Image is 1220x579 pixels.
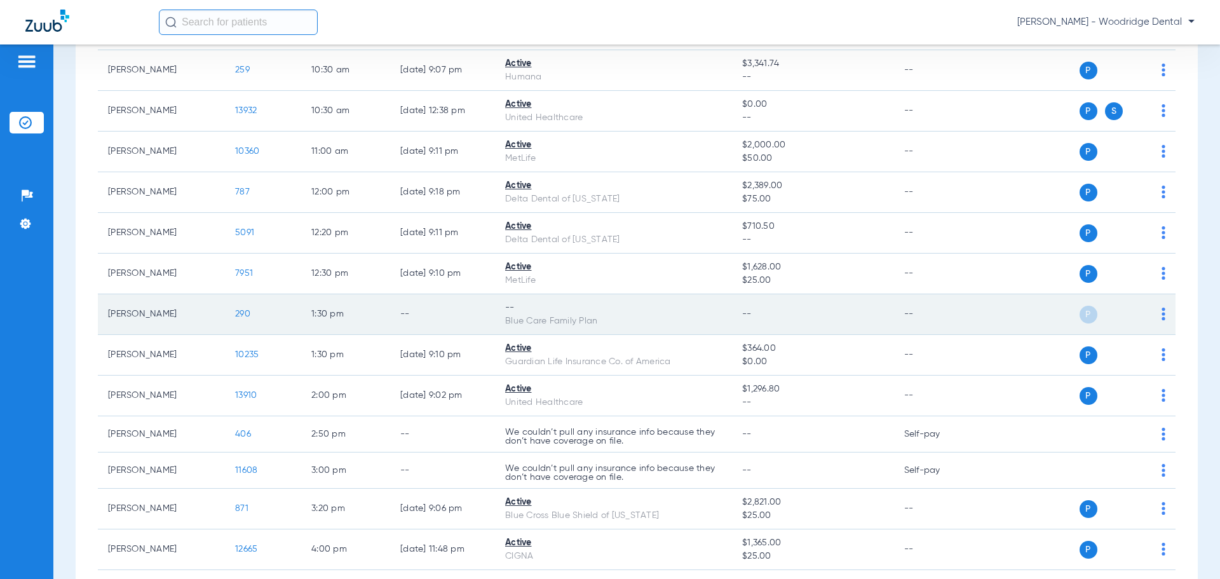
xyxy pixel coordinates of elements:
td: [PERSON_NAME] [98,376,225,416]
td: [PERSON_NAME] [98,132,225,172]
p: We couldn’t pull any insurance info because they don’t have coverage on file. [505,464,722,482]
span: P [1080,143,1097,161]
td: [PERSON_NAME] [98,91,225,132]
span: -- [742,233,883,247]
div: Delta Dental of [US_STATE] [505,193,722,206]
td: [DATE] 9:02 PM [390,376,495,416]
span: 787 [235,187,250,196]
td: [PERSON_NAME] [98,294,225,335]
div: Active [505,536,722,550]
img: group-dot-blue.svg [1162,64,1165,76]
span: 5091 [235,228,254,237]
span: S [1105,102,1123,120]
td: 3:00 PM [301,453,390,489]
td: Self-pay [894,416,980,453]
span: 871 [235,504,248,513]
div: Active [505,57,722,71]
td: -- [894,489,980,529]
img: group-dot-blue.svg [1162,464,1165,477]
div: Blue Care Family Plan [505,315,722,328]
input: Search for patients [159,10,318,35]
td: [PERSON_NAME] [98,453,225,489]
td: [DATE] 9:07 PM [390,50,495,91]
td: 3:20 PM [301,489,390,529]
td: [DATE] 9:11 PM [390,132,495,172]
img: group-dot-blue.svg [1162,145,1165,158]
div: Guardian Life Insurance Co. of America [505,355,722,369]
span: P [1080,224,1097,242]
img: group-dot-blue.svg [1162,226,1165,239]
span: 7951 [235,269,253,278]
span: 11608 [235,466,257,475]
td: 12:20 PM [301,213,390,254]
span: 290 [235,310,250,318]
img: group-dot-blue.svg [1162,428,1165,440]
span: $75.00 [742,193,883,206]
td: -- [390,416,495,453]
span: 259 [235,65,250,74]
div: MetLife [505,152,722,165]
td: [PERSON_NAME] [98,489,225,529]
span: $1,628.00 [742,261,883,274]
div: MetLife [505,274,722,287]
img: group-dot-blue.svg [1162,308,1165,320]
td: -- [894,132,980,172]
td: -- [390,453,495,489]
td: -- [894,294,980,335]
td: 11:00 AM [301,132,390,172]
img: group-dot-blue.svg [1162,348,1165,361]
div: Active [505,139,722,152]
span: -- [742,310,752,318]
td: -- [894,213,980,254]
span: -- [742,430,752,439]
span: -- [742,71,883,84]
span: P [1080,265,1097,283]
span: 13932 [235,106,257,115]
td: [DATE] 9:10 PM [390,254,495,294]
span: P [1080,387,1097,405]
div: Active [505,342,722,355]
td: [DATE] 9:18 PM [390,172,495,213]
td: [PERSON_NAME] [98,335,225,376]
span: $1,296.80 [742,383,883,396]
p: We couldn’t pull any insurance info because they don’t have coverage on file. [505,428,722,446]
div: Active [505,98,722,111]
span: 406 [235,430,251,439]
td: 12:30 PM [301,254,390,294]
td: -- [894,335,980,376]
td: [PERSON_NAME] [98,529,225,570]
td: -- [894,91,980,132]
img: Search Icon [165,17,177,28]
td: 1:30 PM [301,294,390,335]
img: group-dot-blue.svg [1162,267,1165,280]
div: Active [505,220,722,233]
span: $364.00 [742,342,883,355]
span: $710.50 [742,220,883,233]
td: 10:30 AM [301,50,390,91]
span: $0.00 [742,98,883,111]
td: -- [894,254,980,294]
td: -- [894,50,980,91]
span: 10360 [235,147,259,156]
span: $3,341.74 [742,57,883,71]
td: [PERSON_NAME] [98,416,225,453]
td: -- [894,529,980,570]
span: P [1080,500,1097,518]
td: [DATE] 12:38 PM [390,91,495,132]
td: [PERSON_NAME] [98,50,225,91]
span: 13910 [235,391,257,400]
td: Self-pay [894,453,980,489]
td: [DATE] 9:11 PM [390,213,495,254]
td: 4:00 PM [301,529,390,570]
span: P [1080,62,1097,79]
span: P [1080,541,1097,559]
span: P [1080,102,1097,120]
span: 12665 [235,545,257,554]
div: Active [505,261,722,274]
td: 1:30 PM [301,335,390,376]
td: -- [390,294,495,335]
span: $2,000.00 [742,139,883,152]
img: group-dot-blue.svg [1162,186,1165,198]
img: group-dot-blue.svg [1162,389,1165,402]
span: -- [742,111,883,125]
